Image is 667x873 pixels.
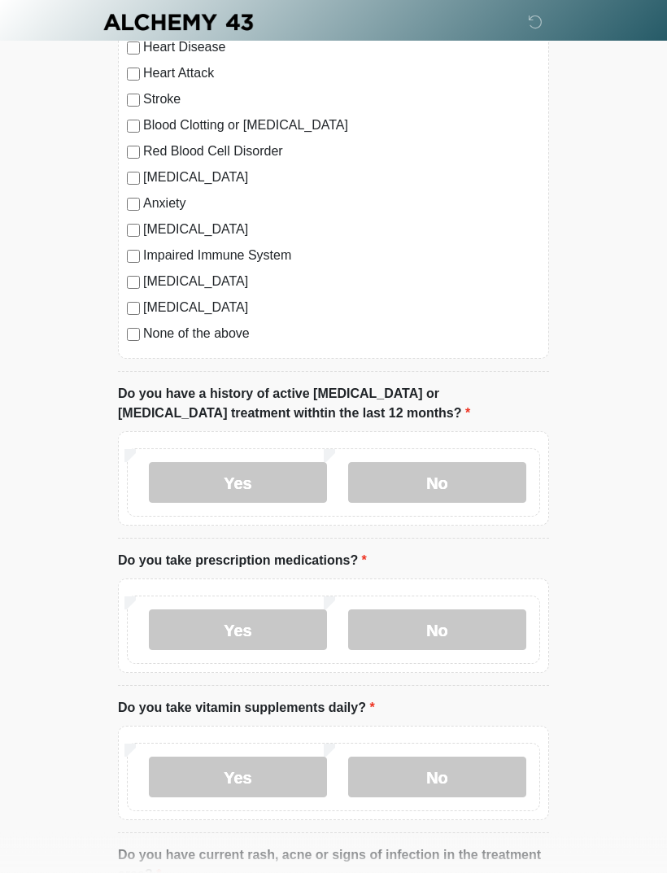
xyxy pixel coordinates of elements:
[348,463,526,504] label: No
[127,277,140,290] input: [MEDICAL_DATA]
[143,247,540,266] label: Impaired Immune System
[127,225,140,238] input: [MEDICAL_DATA]
[348,610,526,651] label: No
[143,325,540,344] label: None of the above
[127,251,140,264] input: Impaired Immune System
[143,64,540,84] label: Heart Attack
[127,94,140,107] input: Stroke
[143,168,540,188] label: [MEDICAL_DATA]
[143,194,540,214] label: Anxiety
[127,42,140,55] input: Heart Disease
[102,12,255,33] img: Alchemy 43 Logo
[118,552,367,571] label: Do you take prescription medications?
[348,757,526,798] label: No
[127,68,140,81] input: Heart Attack
[127,146,140,159] input: Red Blood Cell Disorder
[149,463,327,504] label: Yes
[143,220,540,240] label: [MEDICAL_DATA]
[143,299,540,318] label: [MEDICAL_DATA]
[143,116,540,136] label: Blood Clotting or [MEDICAL_DATA]
[143,142,540,162] label: Red Blood Cell Disorder
[143,90,540,110] label: Stroke
[127,303,140,316] input: [MEDICAL_DATA]
[127,120,140,133] input: Blood Clotting or [MEDICAL_DATA]
[143,273,540,292] label: [MEDICAL_DATA]
[149,610,327,651] label: Yes
[127,199,140,212] input: Anxiety
[149,757,327,798] label: Yes
[118,699,375,718] label: Do you take vitamin supplements daily?
[127,329,140,342] input: None of the above
[118,385,549,424] label: Do you have a history of active [MEDICAL_DATA] or [MEDICAL_DATA] treatment withtin the last 12 mo...
[127,172,140,186] input: [MEDICAL_DATA]
[143,38,540,58] label: Heart Disease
